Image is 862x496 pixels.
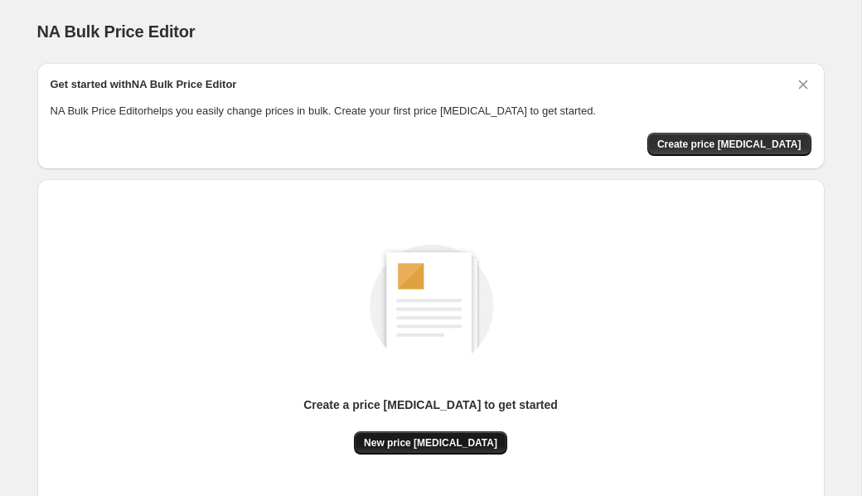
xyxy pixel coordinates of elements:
h2: Get started with NA Bulk Price Editor [51,76,237,93]
button: Dismiss card [795,76,811,93]
span: NA Bulk Price Editor [37,22,196,41]
span: Create price [MEDICAL_DATA] [657,138,801,151]
button: New price [MEDICAL_DATA] [354,431,507,455]
span: New price [MEDICAL_DATA] [364,436,497,450]
button: Create price change job [647,133,811,156]
p: Create a price [MEDICAL_DATA] to get started [303,396,558,413]
p: NA Bulk Price Editor helps you easily change prices in bulk. Create your first price [MEDICAL_DAT... [51,103,811,119]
